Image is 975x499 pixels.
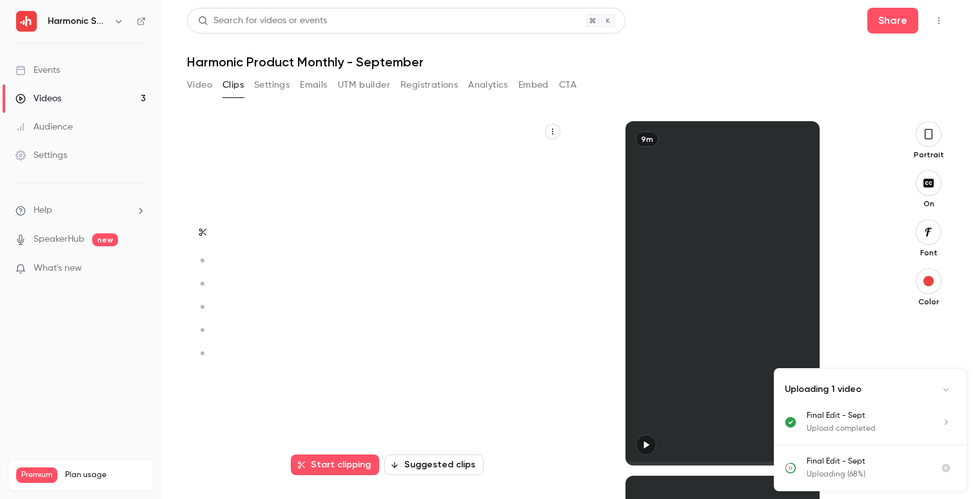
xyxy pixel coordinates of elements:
button: Top Bar Actions [929,10,949,31]
span: Premium [16,467,57,483]
button: Embed [518,75,549,95]
div: 9m [636,132,658,147]
button: Registrations [400,75,458,95]
span: What's new [34,262,82,275]
p: Uploading 1 video [785,383,862,396]
button: UTM builder [338,75,390,95]
img: Harmonic Security [16,11,37,32]
button: Share [867,8,918,34]
span: Plan usage [65,470,145,480]
div: Settings [15,149,67,162]
div: Events [15,64,60,77]
p: Portrait [908,150,949,160]
h1: Harmonic Product Monthly - September [187,54,949,70]
button: Analytics [468,75,508,95]
li: help-dropdown-opener [15,204,146,217]
button: Cancel upload [936,458,956,478]
p: On [908,199,949,209]
p: Uploading (68%) [807,469,925,480]
button: Start clipping [291,455,379,475]
button: Settings [254,75,290,95]
div: Audience [15,121,73,133]
p: Final Edit - Sept [807,456,925,467]
div: Search for videos or events [198,14,327,28]
p: Upload completed [807,423,925,435]
a: Final Edit - SeptUpload completed [807,410,956,435]
a: SpeakerHub [34,233,84,246]
button: Collapse uploads list [936,379,956,400]
ul: Uploads list [774,410,967,491]
p: Font [908,248,949,258]
button: Video [187,75,212,95]
p: Color [908,297,949,307]
button: Emails [300,75,327,95]
button: Clips [222,75,244,95]
p: Final Edit - Sept [807,410,925,422]
span: Help [34,204,52,217]
button: Suggested clips [384,455,484,475]
h6: Harmonic Security [48,15,108,28]
button: CTA [559,75,576,95]
span: new [92,233,118,246]
div: Videos [15,92,61,105]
